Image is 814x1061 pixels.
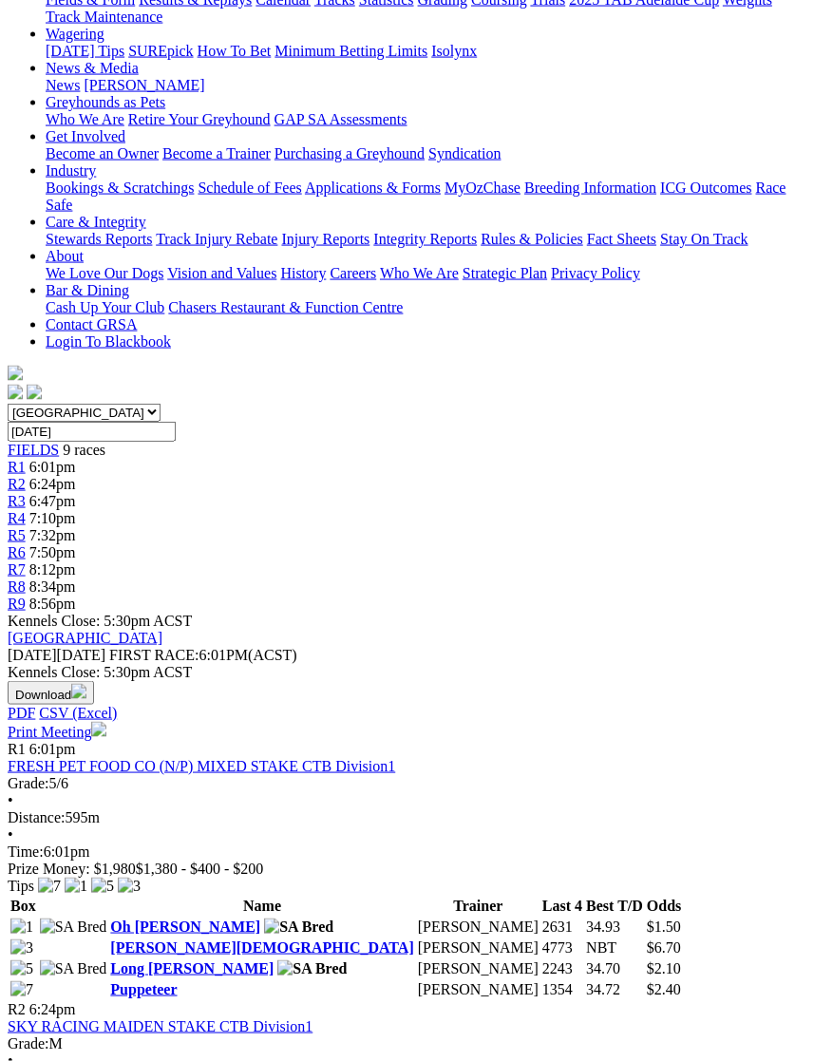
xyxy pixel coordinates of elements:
[8,878,34,894] span: Tips
[8,385,23,400] img: facebook.svg
[167,265,276,281] a: Vision and Values
[274,111,407,127] a: GAP SA Assessments
[660,231,748,247] a: Stay On Track
[8,758,395,774] a: FRESH PET FOOD CO (N/P) MIXED STAKE CTB Division1
[417,918,540,937] td: [PERSON_NAME]
[330,265,376,281] a: Careers
[8,705,35,721] a: PDF
[29,527,76,543] span: 7:32pm
[281,231,369,247] a: Injury Reports
[91,722,106,737] img: printer.svg
[660,180,751,196] a: ICG Outcomes
[110,960,274,976] a: Long [PERSON_NAME]
[8,1001,26,1017] span: R2
[646,897,682,916] th: Odds
[109,897,414,916] th: Name
[46,162,96,179] a: Industry
[10,960,33,977] img: 5
[8,510,26,526] span: R4
[274,145,425,161] a: Purchasing a Greyhound
[128,111,271,127] a: Retire Your Greyhound
[110,919,260,935] a: Oh [PERSON_NAME]
[8,724,106,740] a: Print Meeting
[109,647,297,663] span: 6:01PM(ACST)
[38,878,61,895] img: 7
[46,60,139,76] a: News & Media
[431,43,477,59] a: Isolynx
[46,316,137,332] a: Contact GRSA
[274,43,427,59] a: Minimum Betting Limits
[8,596,26,612] a: R9
[8,476,26,492] span: R2
[29,561,76,578] span: 8:12pm
[29,741,76,757] span: 6:01pm
[10,919,33,936] img: 1
[8,826,13,843] span: •
[524,180,656,196] a: Breeding Information
[46,299,164,315] a: Cash Up Your Club
[168,299,403,315] a: Chasers Restaurant & Function Centre
[40,960,107,977] img: SA Bred
[46,180,786,213] a: Race Safe
[10,939,33,957] img: 3
[118,878,141,895] img: 3
[647,939,681,956] span: $6.70
[156,231,277,247] a: Track Injury Rebate
[46,26,104,42] a: Wagering
[8,544,26,560] a: R6
[8,843,44,860] span: Time:
[8,792,13,808] span: •
[10,898,36,914] span: Box
[8,809,65,825] span: Distance:
[8,681,94,705] button: Download
[8,1018,312,1034] a: SKY RACING MAIDEN STAKE CTB Division1
[8,613,192,629] span: Kennels Close: 5:30pm ACST
[46,265,163,281] a: We Love Our Dogs
[463,265,547,281] a: Strategic Plan
[8,1035,806,1052] div: M
[585,897,644,916] th: Best T/D
[46,111,806,128] div: Greyhounds as Pets
[46,43,806,60] div: Wagering
[136,861,264,877] span: $1,380 - $400 - $200
[29,544,76,560] span: 7:50pm
[110,981,177,997] a: Puppeteer
[46,9,162,25] a: Track Maintenance
[46,265,806,282] div: About
[8,459,26,475] a: R1
[46,77,806,94] div: News & Media
[8,809,806,826] div: 595m
[162,145,271,161] a: Become a Trainer
[8,493,26,509] a: R3
[46,77,80,93] a: News
[585,959,644,978] td: 34.70
[8,647,57,663] span: [DATE]
[305,180,441,196] a: Applications & Forms
[541,938,583,957] td: 4773
[91,878,114,895] img: 5
[445,180,521,196] a: MyOzChase
[417,980,540,999] td: [PERSON_NAME]
[29,578,76,595] span: 8:34pm
[8,527,26,543] a: R5
[40,919,107,936] img: SA Bred
[29,459,76,475] span: 6:01pm
[8,442,59,458] span: FIELDS
[29,510,76,526] span: 7:10pm
[8,561,26,578] a: R7
[417,959,540,978] td: [PERSON_NAME]
[541,959,583,978] td: 2243
[481,231,583,247] a: Rules & Policies
[128,43,193,59] a: SUREpick
[8,578,26,595] span: R8
[417,897,540,916] th: Trainer
[587,231,656,247] a: Fact Sheets
[46,145,159,161] a: Become an Owner
[29,596,76,612] span: 8:56pm
[585,938,644,957] td: NBT
[46,128,125,144] a: Get Involved
[10,981,33,998] img: 7
[264,919,333,936] img: SA Bred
